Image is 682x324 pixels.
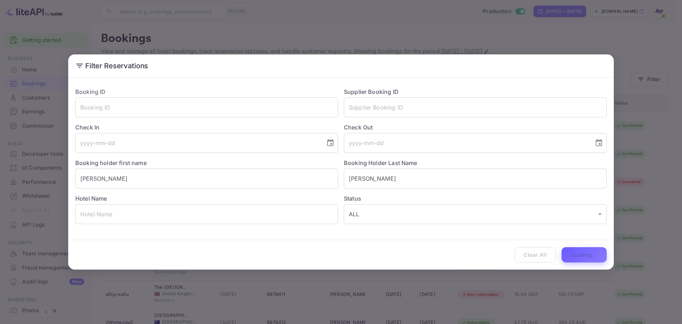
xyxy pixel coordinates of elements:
input: yyyy-mm-dd [344,133,589,153]
label: Check Out [344,123,607,132]
input: Holder Last Name [344,169,607,188]
label: Booking holder first name [75,159,147,166]
label: Check In [75,123,338,132]
label: Supplier Booking ID [344,88,399,95]
label: Status [344,194,607,203]
input: Hotel Name [75,204,338,224]
input: Booking ID [75,97,338,117]
label: Booking Holder Last Name [344,159,417,166]
div: ALL [344,204,607,224]
input: Supplier Booking ID [344,97,607,117]
label: Hotel Name [75,195,107,202]
h2: Filter Reservations [68,54,614,77]
input: yyyy-mm-dd [75,133,320,153]
label: Booking ID [75,88,106,95]
button: Choose date [323,136,337,150]
button: Choose date [592,136,606,150]
input: Holder First Name [75,169,338,188]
